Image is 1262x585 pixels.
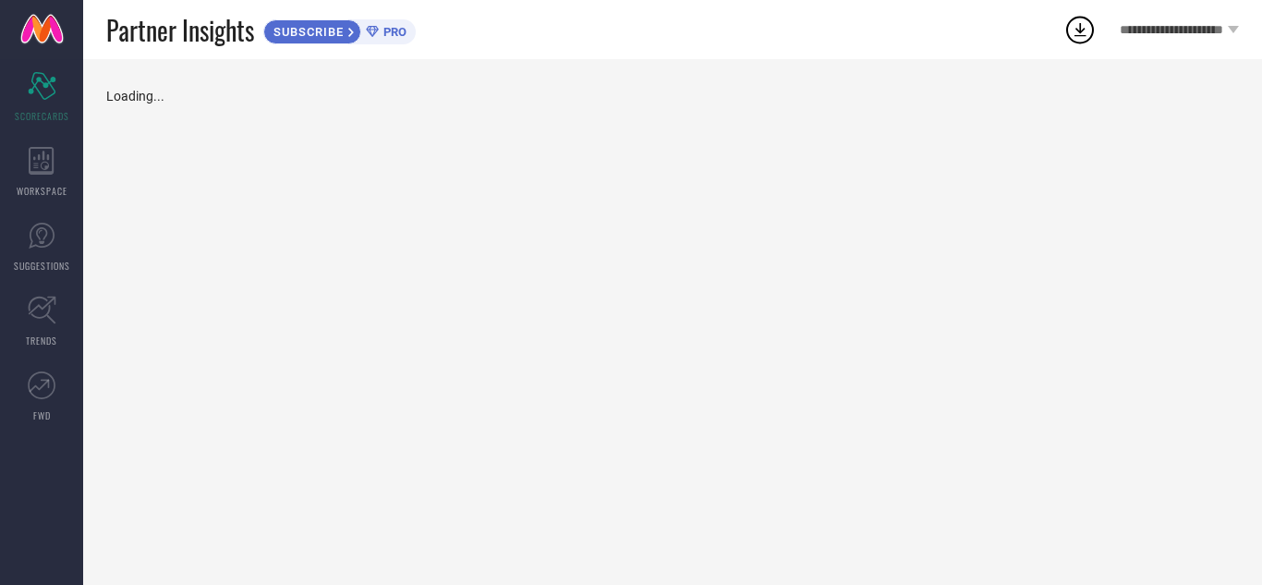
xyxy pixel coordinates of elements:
span: FWD [33,408,51,422]
span: SUBSCRIBE [264,25,348,39]
span: Partner Insights [106,11,254,49]
span: TRENDS [26,334,57,347]
span: PRO [379,25,407,39]
div: Open download list [1063,13,1097,46]
span: SUGGESTIONS [14,259,70,273]
span: WORKSPACE [17,184,67,198]
span: SCORECARDS [15,109,69,123]
a: SUBSCRIBEPRO [263,15,416,44]
span: Loading... [106,89,164,104]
